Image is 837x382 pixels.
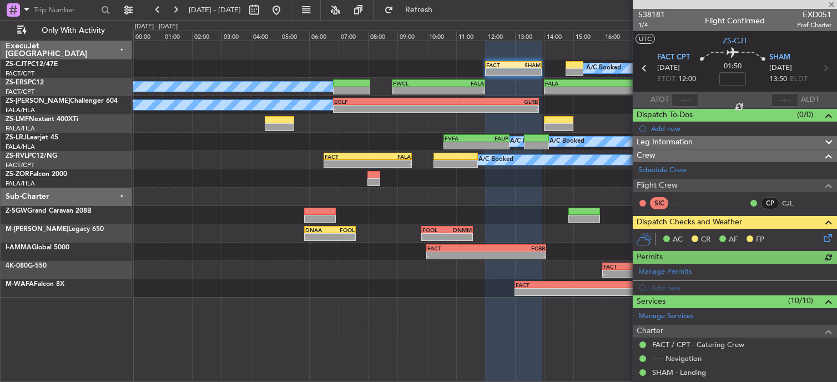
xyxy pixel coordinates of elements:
[6,116,78,123] a: ZS-LMFNextant 400XTi
[652,368,706,377] a: SHAM - Landing
[6,61,58,68] a: ZS-CJTPC12/47E
[545,87,599,94] div: -
[6,281,64,288] a: M-WAFAFalcon 8X
[637,295,665,308] span: Services
[6,106,35,114] a: FALA/HLA
[305,227,330,233] div: DNAA
[603,263,752,270] div: FACT
[6,79,44,86] a: ZS-ERSPC12
[588,282,660,288] div: FOOL
[447,234,472,240] div: -
[638,165,687,176] a: Schedule Crew
[6,161,34,169] a: FACT/CPT
[305,234,330,240] div: -
[6,79,28,86] span: ZS-ERS
[447,227,472,233] div: DNMM
[671,198,696,208] div: - -
[486,31,515,41] div: 12:00
[650,197,668,209] div: SIC
[657,63,680,74] span: [DATE]
[513,69,541,76] div: -
[637,109,693,122] span: Dispatch To-Dos
[330,234,355,240] div: -
[445,142,477,149] div: -
[6,244,69,251] a: I-AMMAGlobal 5000
[6,263,47,269] a: 4K-080G-550
[6,61,27,68] span: ZS-CJT
[477,142,509,149] div: -
[368,31,397,41] div: 08:00
[797,9,831,21] span: EXD051
[135,22,178,32] div: [DATE] - [DATE]
[422,234,447,240] div: -
[797,109,813,120] span: (0/0)
[34,2,98,18] input: Trip Number
[651,94,669,105] span: ATOT
[6,179,35,188] a: FALA/HLA
[339,31,368,41] div: 07:00
[6,281,34,288] span: M-WAFA
[393,87,438,94] div: -
[724,61,742,72] span: 01:50
[192,31,221,41] div: 02:00
[723,35,748,47] span: ZS-CJT
[6,116,29,123] span: ZS-LMF
[163,31,192,41] div: 01:00
[334,98,436,105] div: EGLF
[673,234,683,245] span: AC
[637,136,693,149] span: Leg Information
[652,354,702,363] a: --- - Navigation
[6,69,34,78] a: FACT/CPT
[638,9,665,21] span: 538181
[516,289,588,295] div: -
[6,171,29,178] span: ZS-ZOR
[782,198,807,208] a: CJL
[769,74,787,85] span: 13:50
[638,21,665,30] span: 1/4
[477,135,509,142] div: FAUP
[705,15,765,27] div: Flight Confirmed
[761,197,779,209] div: CP
[515,31,544,41] div: 13:00
[6,171,67,178] a: ZS-ZORFalcon 2000
[657,52,690,63] span: FACT CPT
[486,252,545,259] div: -
[6,263,28,269] span: 4K-080
[769,63,792,74] span: [DATE]
[6,226,68,233] span: M-[PERSON_NAME]
[598,87,652,94] div: -
[29,27,117,34] span: Only With Activity
[651,124,831,133] div: Add new
[486,245,545,252] div: FCBB
[221,31,251,41] div: 03:00
[309,31,339,41] div: 06:00
[12,22,120,39] button: Only With Activity
[427,31,456,41] div: 10:00
[325,153,368,160] div: FACT
[6,153,57,159] a: ZS-RVLPC12/NG
[367,160,411,167] div: -
[636,34,655,44] button: UTC
[6,143,35,151] a: FALA/HLA
[436,98,538,105] div: GLRB
[729,234,738,245] span: AF
[396,6,442,14] span: Refresh
[438,80,484,87] div: FALA
[586,60,621,77] div: A/C Booked
[756,234,764,245] span: FP
[6,98,118,104] a: ZS-[PERSON_NAME]Challenger 604
[456,31,486,41] div: 11:00
[510,133,545,150] div: A/C Booked
[379,1,446,19] button: Refresh
[486,62,513,68] div: FACT
[330,227,355,233] div: FOOL
[652,340,744,349] a: FACT / CPT - Catering Crew
[598,80,652,87] div: FACT
[701,234,710,245] span: CR
[436,105,538,112] div: -
[486,69,513,76] div: -
[280,31,309,41] div: 05:00
[6,134,27,141] span: ZS-LRJ
[6,98,70,104] span: ZS-[PERSON_NAME]
[6,226,104,233] a: M-[PERSON_NAME]Legacy 650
